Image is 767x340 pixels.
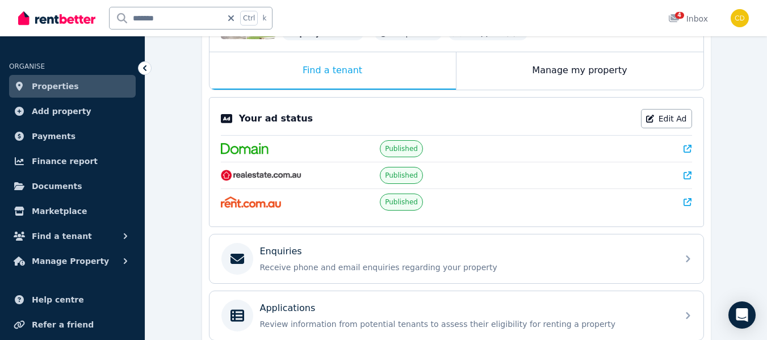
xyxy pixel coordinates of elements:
a: ApplicationsReview information from potential tenants to assess their eligibility for renting a p... [209,291,703,340]
span: Payments [32,129,76,143]
a: Add property [9,100,136,123]
img: Domain.com.au [221,143,269,154]
span: 4 [675,12,684,19]
span: Refer a friend [32,318,94,331]
span: Published [385,171,418,180]
a: Properties [9,75,136,98]
span: Marketplace [32,204,87,218]
p: Receive phone and email enquiries regarding your property [260,262,671,273]
img: Chris Dimitropoulos [731,9,749,27]
img: RealEstate.com.au [221,170,302,181]
span: Add property [32,104,91,118]
p: Review information from potential tenants to assess their eligibility for renting a property [260,318,671,330]
a: EnquiriesReceive phone and email enquiries regarding your property [209,234,703,283]
a: Help centre [9,288,136,311]
a: Finance report [9,150,136,173]
div: Inbox [668,13,708,24]
p: Your ad status [239,112,313,125]
span: Ctrl [240,11,258,26]
a: Refer a friend [9,313,136,336]
span: Properties [32,79,79,93]
p: Applications [260,301,316,315]
img: RentBetter [18,10,95,27]
p: Enquiries [260,245,302,258]
span: Help centre [32,293,84,307]
span: Published [385,198,418,207]
button: Manage Property [9,250,136,272]
span: Documents [32,179,82,193]
a: Payments [9,125,136,148]
span: Manage Property [32,254,109,268]
div: Open Intercom Messenger [728,301,756,329]
span: Published [385,144,418,153]
span: ORGANISE [9,62,45,70]
img: Rent.com.au [221,196,282,208]
a: Edit Ad [641,109,692,128]
div: Manage my property [456,52,703,90]
span: Find a tenant [32,229,92,243]
a: Marketplace [9,200,136,223]
span: Finance report [32,154,98,168]
span: k [262,14,266,23]
div: Find a tenant [209,52,456,90]
button: Find a tenant [9,225,136,247]
a: Documents [9,175,136,198]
